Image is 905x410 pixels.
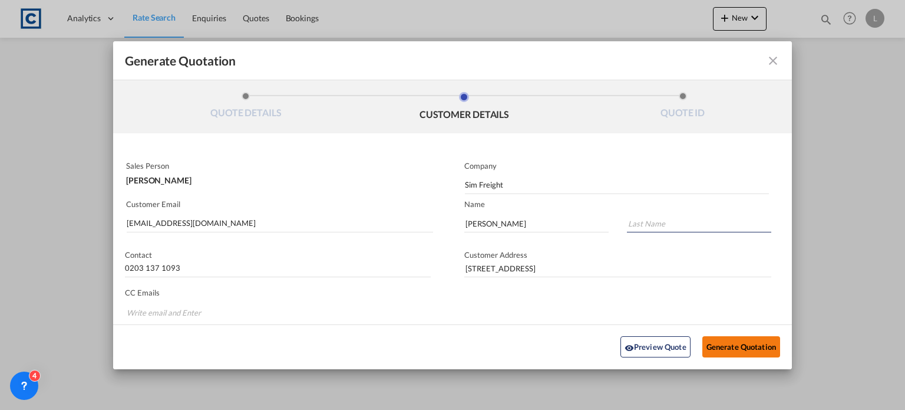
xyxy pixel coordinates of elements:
[113,41,792,369] md-dialog: Generate QuotationQUOTE ...
[125,53,236,68] span: Generate Quotation
[464,199,792,209] p: Name
[125,288,748,297] p: CC Emails
[355,92,574,124] li: CUSTOMER DETAILS
[126,170,430,185] div: [PERSON_NAME]
[464,260,771,277] input: Customer Address
[125,250,431,260] p: Contact
[464,161,769,170] p: Company
[627,215,771,232] input: Last Name
[126,161,430,170] p: Sales Person
[573,92,792,124] li: QUOTE ID
[702,336,780,357] button: Generate Quotation
[620,336,691,357] button: icon-eyePreview Quote
[127,215,433,232] input: Search by Customer Name/Email Id/Company
[125,302,748,325] md-chips-wrap: Chips container. Enter the text area, then type text, and press enter to add a chip.
[625,343,634,353] md-icon: icon-eye
[464,250,527,260] span: Customer Address
[125,260,431,277] input: Contact Number
[127,303,215,322] input: Chips input.
[137,92,355,124] li: QUOTE DETAILS
[464,215,609,232] input: First Name
[766,54,780,68] md-icon: icon-close fg-AAA8AD cursor m-0
[465,176,769,194] input: Company Name
[126,199,433,209] p: Customer Email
